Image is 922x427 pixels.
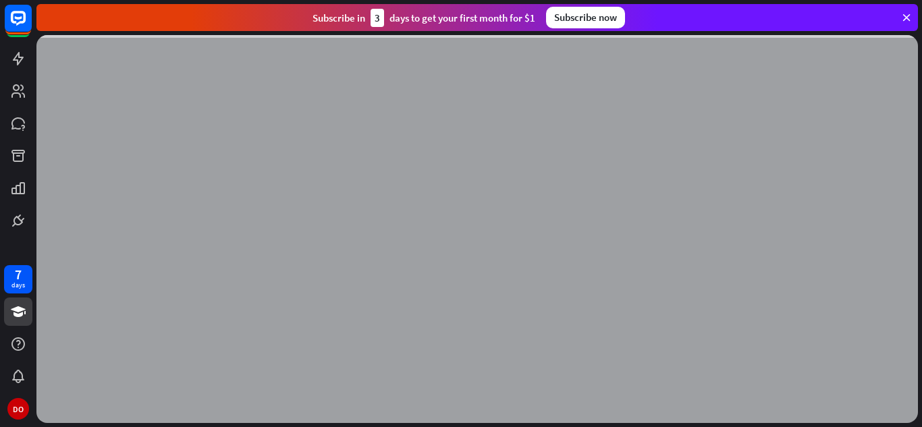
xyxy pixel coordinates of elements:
[7,398,29,420] div: DO
[11,281,25,290] div: days
[4,265,32,293] a: 7 days
[546,7,625,28] div: Subscribe now
[313,9,535,27] div: Subscribe in days to get your first month for $1
[15,268,22,281] div: 7
[371,9,384,27] div: 3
